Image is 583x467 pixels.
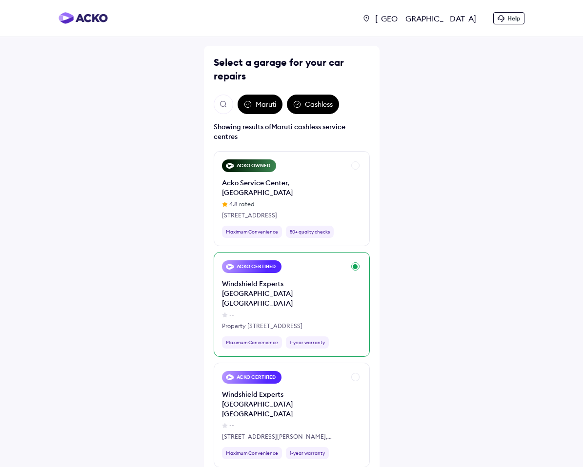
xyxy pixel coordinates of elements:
[286,226,334,238] div: 50+ quality checks
[222,159,276,172] div: ACKO OWNED
[226,263,234,271] img: acko
[222,336,282,349] div: Maximum Convenience
[222,312,228,318] img: star-grey.svg
[59,12,108,24] img: horizontal-gradient.png
[286,447,329,459] div: 1-year warranty
[222,371,282,384] div: ACKO CERTIFIED
[222,432,345,441] div: [STREET_ADDRESS][PERSON_NAME], [GEOGRAPHIC_DATA] [GEOGRAPHIC_DATA]
[222,389,345,419] div: Windshield Experts [GEOGRAPHIC_DATA] [GEOGRAPHIC_DATA]
[362,14,371,23] img: location-pin.svg
[222,260,282,273] div: ACKO CERTIFIED
[222,279,345,308] div: Windshield Experts [GEOGRAPHIC_DATA] [GEOGRAPHIC_DATA]
[229,421,234,430] div: --
[219,100,228,109] img: search.svg
[222,226,282,238] div: Maximum Convenience
[222,178,345,197] div: Acko Service Center, [GEOGRAPHIC_DATA]
[222,200,345,209] div: rated
[226,162,234,170] img: acko
[222,447,282,459] div: Maximum Convenience
[214,56,370,83] div: Select a garage for your car repairs
[222,423,228,428] img: star-grey.svg
[229,311,234,319] div: --
[226,373,234,381] img: acko
[286,336,329,349] div: 1-year warranty
[214,95,233,114] button: Open search
[287,95,339,114] div: Cashless
[222,211,345,220] div: [STREET_ADDRESS]
[238,95,282,114] div: Maruti
[229,200,238,209] div: 4.8
[222,322,345,331] div: Property [STREET_ADDRESS]
[507,15,520,22] span: Help
[214,122,370,141] div: Showing results of Maruti cashless service centres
